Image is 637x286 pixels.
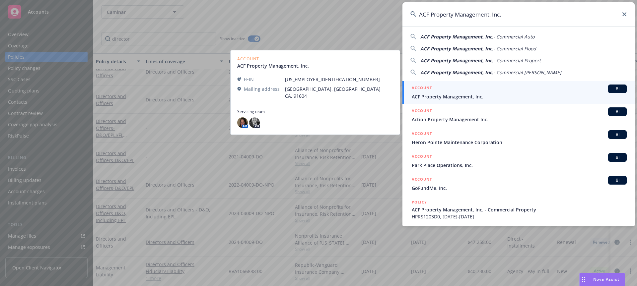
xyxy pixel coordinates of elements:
span: - Commercial [PERSON_NAME] [493,69,561,76]
input: Search... [402,2,635,26]
a: ACCOUNTBIAction Property Management Inc. [402,104,635,127]
span: BI [611,132,624,138]
span: HPRS1203D0, [DATE]-[DATE] [412,213,627,220]
div: Drag to move [580,273,588,286]
span: Park Place Operations, Inc. [412,162,627,169]
a: ACCOUNTBIACF Property Management, Inc. [402,81,635,104]
span: - Commercial Flood [493,45,536,52]
span: ACF Property Management, Inc. [412,93,627,100]
span: BI [611,86,624,92]
a: POLICYACF Property Management, Inc. - Commercial PropertyHPRS1203D0, [DATE]-[DATE] [402,195,635,224]
span: - Commercial Propert [493,57,541,64]
h5: ACCOUNT [412,176,432,184]
span: BI [611,154,624,160]
span: ACF Property Management, Inc. - Commercial Property [412,206,627,213]
span: Action Property Management Inc. [412,116,627,123]
span: BI [611,109,624,115]
span: Heron Pointe Maintenance Corporation [412,139,627,146]
a: ACCOUNTBIPark Place Operations, Inc. [402,149,635,172]
span: GoFundMe, Inc. [412,185,627,192]
h5: POLICY [412,199,427,205]
span: ACF Property Management, Inc. [420,69,493,76]
span: ACF Property Management, Inc. [420,57,493,64]
span: Nova Assist [593,276,619,282]
h5: ACCOUNT [412,130,432,138]
button: Nova Assist [579,273,625,286]
h5: ACCOUNT [412,107,432,115]
h5: ACCOUNT [412,153,432,161]
a: ACCOUNTBIHeron Pointe Maintenance Corporation [402,127,635,149]
span: ACF Property Management, Inc. [420,33,493,40]
span: ACF Property Management, Inc. [420,45,493,52]
h5: ACCOUNT [412,85,432,92]
span: BI [611,177,624,183]
span: - Commercial Auto [493,33,534,40]
a: ACCOUNTBIGoFundMe, Inc. [402,172,635,195]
